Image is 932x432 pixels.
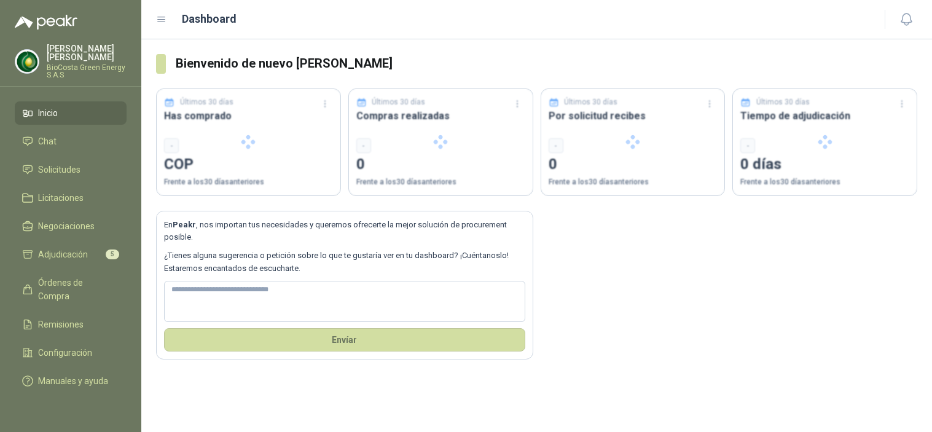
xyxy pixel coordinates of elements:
span: Inicio [38,106,58,120]
b: Peakr [173,220,196,229]
img: Logo peakr [15,15,77,29]
a: Adjudicación5 [15,243,127,266]
h3: Bienvenido de nuevo [PERSON_NAME] [176,54,917,73]
p: En , nos importan tus necesidades y queremos ofrecerte la mejor solución de procurement posible. [164,219,525,244]
span: Chat [38,135,57,148]
h1: Dashboard [182,10,237,28]
button: Envíar [164,328,525,351]
img: Company Logo [15,50,39,73]
span: Órdenes de Compra [38,276,115,303]
p: BioCosta Green Energy S.A.S [47,64,127,79]
a: Manuales y ayuda [15,369,127,393]
span: Licitaciones [38,191,84,205]
span: Adjudicación [38,248,88,261]
a: Configuración [15,341,127,364]
a: Órdenes de Compra [15,271,127,308]
a: Chat [15,130,127,153]
a: Inicio [15,101,127,125]
a: Solicitudes [15,158,127,181]
span: Solicitudes [38,163,80,176]
p: [PERSON_NAME] [PERSON_NAME] [47,44,127,61]
span: 5 [106,249,119,259]
span: Remisiones [38,318,84,331]
p: ¿Tienes alguna sugerencia o petición sobre lo que te gustaría ver en tu dashboard? ¡Cuéntanoslo! ... [164,249,525,275]
a: Remisiones [15,313,127,336]
span: Configuración [38,346,92,359]
span: Negociaciones [38,219,95,233]
a: Licitaciones [15,186,127,210]
span: Manuales y ayuda [38,374,108,388]
a: Negociaciones [15,214,127,238]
